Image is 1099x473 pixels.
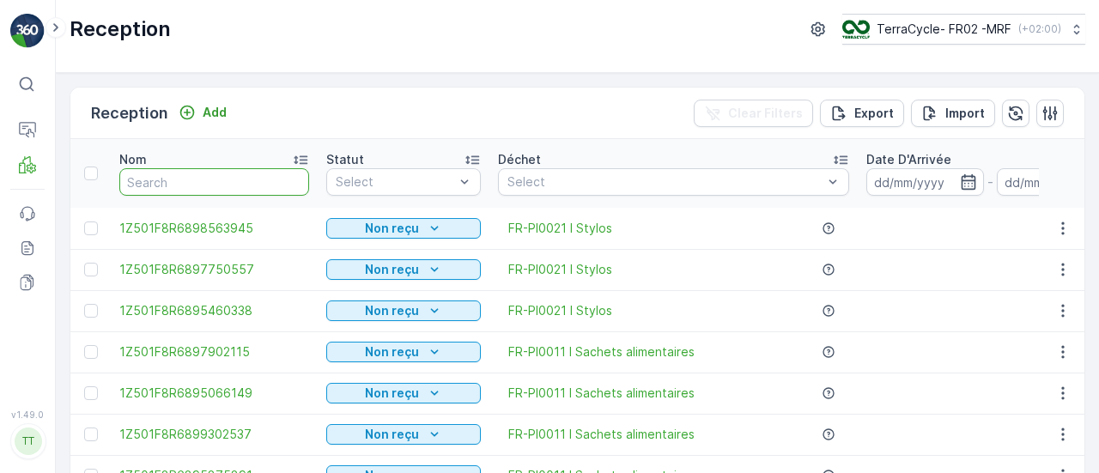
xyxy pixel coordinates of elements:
button: Add [172,102,234,123]
a: FR-PI0021 I Stylos [508,261,612,278]
p: TerraCycle- FR02 -MRF [877,21,1011,38]
img: logo [10,14,45,48]
p: Nom [119,151,147,168]
p: Export [854,105,894,122]
a: 1Z501F8R6895066149 [119,385,309,402]
span: v 1.49.0 [10,409,45,420]
img: terracycle.png [842,20,870,39]
a: FR-PI0021 I Stylos [508,302,612,319]
p: Déchet [498,151,541,168]
div: Toggle Row Selected [84,304,98,318]
p: Non reçu [365,302,419,319]
button: TT [10,423,45,459]
button: TerraCycle- FR02 -MRF(+02:00) [842,14,1085,45]
p: Non reçu [365,385,419,402]
p: - [987,172,993,192]
a: 1Z501F8R6895460338 [119,302,309,319]
button: Non reçu [326,218,481,239]
a: 1Z501F8R6899302537 [119,426,309,443]
a: 1Z501F8R6898563945 [119,220,309,237]
p: Clear Filters [728,105,803,122]
a: 1Z501F8R6897750557 [119,261,309,278]
p: Non reçu [365,261,419,278]
p: Reception [91,101,168,125]
p: Select [336,173,454,191]
p: Add [203,104,227,121]
input: dd/mm/yyyy [866,168,984,196]
p: ( +02:00 ) [1018,22,1061,36]
p: Date D'Arrivée [866,151,951,168]
button: Non reçu [326,383,481,403]
a: FR-PI0011 I Sachets alimentaires [508,385,695,402]
p: Non reçu [365,220,419,237]
a: 1Z501F8R6897902115 [119,343,309,361]
p: Reception [70,15,171,43]
button: Non reçu [326,300,481,321]
a: FR-PI0021 I Stylos [508,220,612,237]
div: Toggle Row Selected [84,263,98,276]
button: Non reçu [326,259,481,280]
p: Non reçu [365,426,419,443]
a: FR-PI0011 I Sachets alimentaires [508,426,695,443]
div: Toggle Row Selected [84,221,98,235]
button: Export [820,100,904,127]
p: Import [945,105,985,122]
p: Non reçu [365,343,419,361]
button: Clear Filters [694,100,813,127]
a: FR-PI0011 I Sachets alimentaires [508,343,695,361]
button: Non reçu [326,424,481,445]
p: Statut [326,151,364,168]
button: Non reçu [326,342,481,362]
button: Import [911,100,995,127]
div: TT [15,428,42,455]
input: Search [119,168,309,196]
div: Toggle Row Selected [84,345,98,359]
div: Toggle Row Selected [84,428,98,441]
div: Toggle Row Selected [84,386,98,400]
p: Select [507,173,823,191]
